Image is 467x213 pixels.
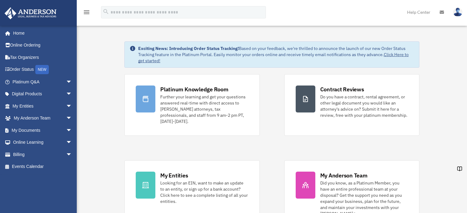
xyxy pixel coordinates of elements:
[138,46,239,51] strong: Exciting News: Introducing Order Status Tracking!
[66,148,78,161] span: arrow_drop_down
[284,74,419,136] a: Contract Reviews Do you have a contract, rental agreement, or other legal document you would like...
[4,136,81,149] a: Online Learningarrow_drop_down
[160,94,248,124] div: Further your learning and get your questions answered real-time with direct access to [PERSON_NAM...
[3,7,58,19] img: Anderson Advisors Platinum Portal
[160,180,248,204] div: Looking for an EIN, want to make an update to an entity, or sign up for a bank account? Click her...
[4,112,81,124] a: My Anderson Teamarrow_drop_down
[4,88,81,100] a: Digital Productsarrow_drop_down
[83,11,90,16] a: menu
[4,63,81,76] a: Order StatusNEW
[66,136,78,149] span: arrow_drop_down
[83,9,90,16] i: menu
[35,65,49,74] div: NEW
[4,100,81,112] a: My Entitiesarrow_drop_down
[4,148,81,161] a: Billingarrow_drop_down
[4,51,81,63] a: Tax Organizers
[66,112,78,125] span: arrow_drop_down
[66,124,78,137] span: arrow_drop_down
[320,86,364,93] div: Contract Reviews
[160,172,188,179] div: My Entities
[124,74,259,136] a: Platinum Knowledge Room Further your learning and get your questions answered real-time with dire...
[138,45,414,64] div: Based on your feedback, we're thrilled to announce the launch of our new Order Status Tracking fe...
[103,8,109,15] i: search
[320,172,368,179] div: My Anderson Team
[4,124,81,136] a: My Documentsarrow_drop_down
[138,52,409,63] a: Click Here to get started!
[4,161,81,173] a: Events Calendar
[4,39,81,51] a: Online Ordering
[453,8,462,17] img: User Pic
[66,88,78,101] span: arrow_drop_down
[320,94,408,118] div: Do you have a contract, rental agreement, or other legal document you would like an attorney's ad...
[66,76,78,88] span: arrow_drop_down
[66,100,78,112] span: arrow_drop_down
[160,86,228,93] div: Platinum Knowledge Room
[4,27,78,39] a: Home
[4,76,81,88] a: Platinum Q&Aarrow_drop_down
